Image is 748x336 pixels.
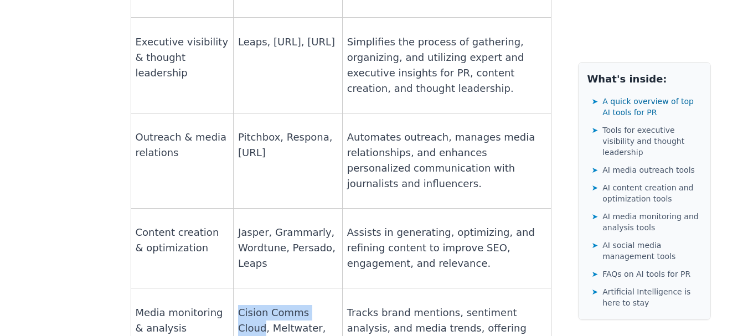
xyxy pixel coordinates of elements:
span: AI social media management tools [602,240,701,262]
span: A quick overview of top AI tools for PR [602,96,701,118]
a: ➤A quick overview of top AI tools for PR [592,94,701,120]
p: Outreach & media relations [136,130,229,161]
p: Media monitoring & analysis [136,305,229,336]
p: Simplifies the process of gathering, organizing, and utilizing expert and executive insights for ... [347,34,546,96]
p: Executive visibility & thought leadership [136,34,229,81]
span: ➤ [592,240,599,251]
span: ➤ [592,182,599,193]
a: ➤AI media outreach tools [592,162,701,178]
a: ➤AI content creation and optimization tools [592,180,701,206]
a: ➤AI media monitoring and analysis tools [592,209,701,235]
p: Content creation & optimization [136,225,229,256]
h2: What's inside: [587,71,701,87]
span: AI content creation and optimization tools [602,182,701,204]
span: ➤ [592,96,599,107]
span: Artificial Intelligence is here to stay [602,286,701,308]
a: ➤AI social media management tools [592,237,701,264]
p: Leaps, [URL], [URL] [238,34,338,50]
p: Pitchbox, Respona, [URL] [238,130,338,161]
span: Tools for executive visibility and thought leadership [602,125,701,158]
span: ➤ [592,286,599,297]
a: ➤Artificial Intelligence is here to stay [592,284,701,311]
span: ➤ [592,211,599,222]
a: ➤FAQs on AI tools for PR [592,266,701,282]
span: ➤ [592,268,599,280]
span: AI media monitoring and analysis tools [602,211,701,233]
span: ➤ [592,164,599,175]
a: ➤Tools for executive visibility and thought leadership [592,122,701,160]
span: ➤ [592,125,599,136]
span: FAQs on AI tools for PR [602,268,690,280]
p: Automates outreach, manages media relationships, and enhances personalized communication with jou... [347,130,546,192]
span: AI media outreach tools [602,164,695,175]
p: Jasper, Grammarly, Wordtune, Persado, Leaps [238,225,338,271]
p: Assists in generating, optimizing, and refining content to improve SEO, engagement, and relevance. [347,225,546,271]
